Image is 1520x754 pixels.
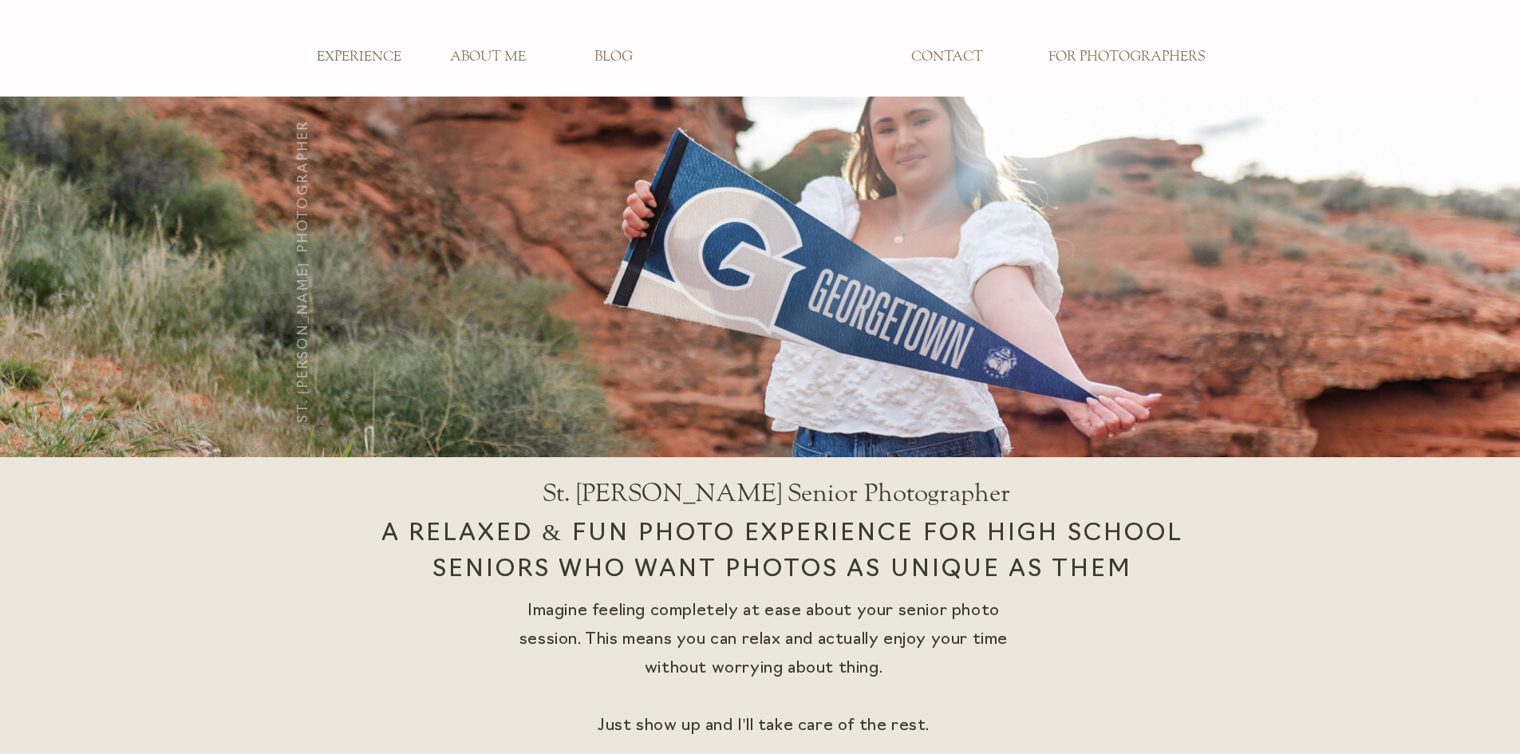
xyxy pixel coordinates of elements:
h2: A relaxed & fun photo experience for high school seniors who want photos as unique as them [360,516,1206,621]
a: EXPERIENCE [306,49,412,66]
a: BLOG [561,49,666,66]
a: CONTACT [894,49,1000,66]
h3: St. [PERSON_NAME] Photographer [294,85,310,457]
h1: St. [PERSON_NAME] Senior Photographer [538,478,1015,526]
a: ABOUT ME [436,49,541,66]
a: FOR PHOTOGRAPHERS [1037,49,1217,66]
